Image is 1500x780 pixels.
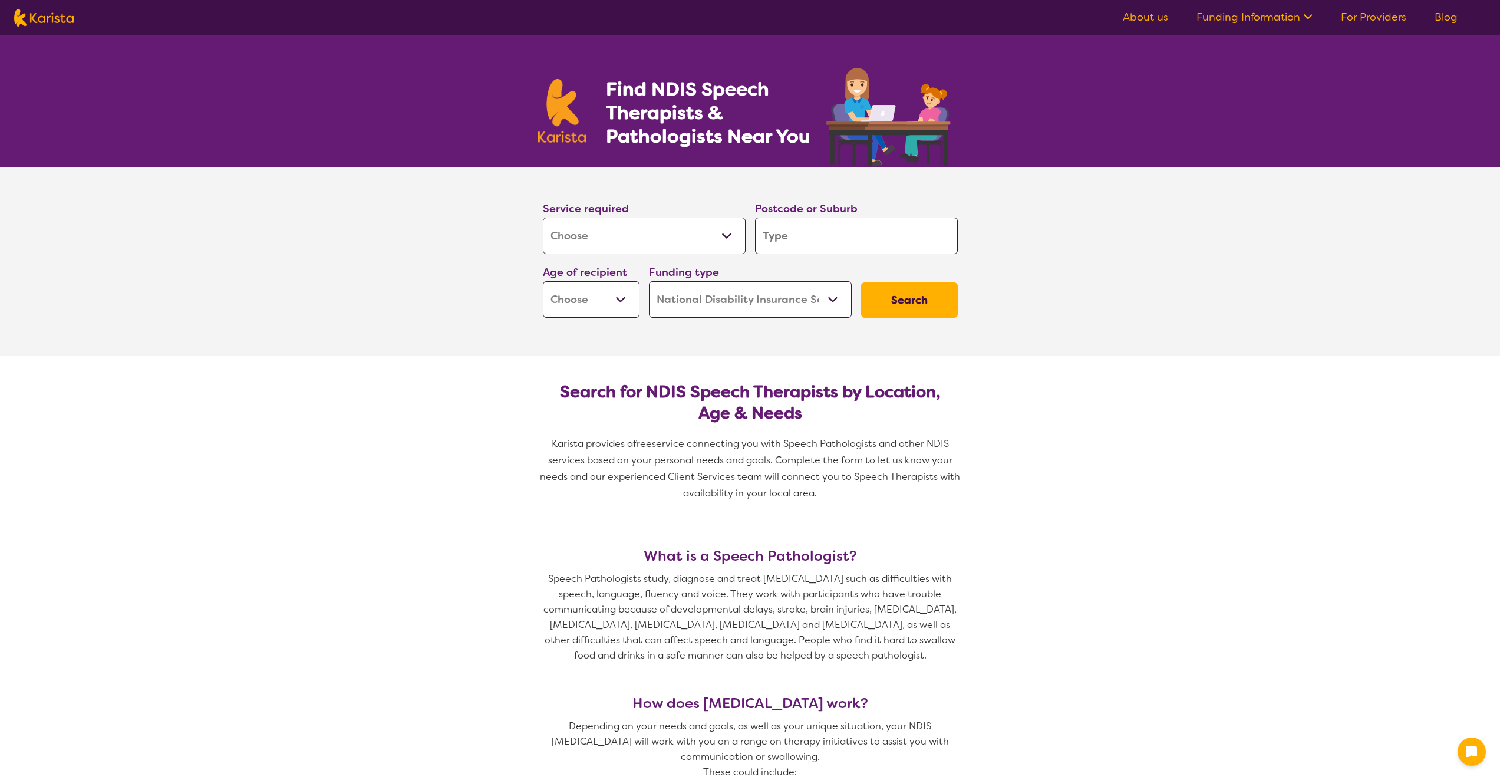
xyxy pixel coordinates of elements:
[1341,10,1406,24] a: For Providers
[543,265,627,279] label: Age of recipient
[552,381,948,424] h2: Search for NDIS Speech Therapists by Location, Age & Needs
[633,437,652,450] span: free
[1196,10,1313,24] a: Funding Information
[606,77,824,148] h1: Find NDIS Speech Therapists & Pathologists Near You
[649,265,719,279] label: Funding type
[1435,10,1458,24] a: Blog
[755,218,958,254] input: Type
[540,437,962,499] span: service connecting you with Speech Pathologists and other NDIS services based on your personal ne...
[1123,10,1168,24] a: About us
[861,282,958,318] button: Search
[538,79,586,143] img: Karista logo
[552,720,951,778] span: Depending on your needs and goals, as well as your unique situation, your NDIS [MEDICAL_DATA] wil...
[817,64,962,167] img: speech-therapy
[538,548,962,564] h3: What is a Speech Pathologist?
[14,9,74,27] img: Karista logo
[543,202,629,216] label: Service required
[755,202,858,216] label: Postcode or Suburb
[538,695,962,712] h3: How does [MEDICAL_DATA] work?
[552,437,633,450] span: Karista provides a
[538,571,962,663] p: Speech Pathologists study, diagnose and treat [MEDICAL_DATA] such as difficulties with speech, la...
